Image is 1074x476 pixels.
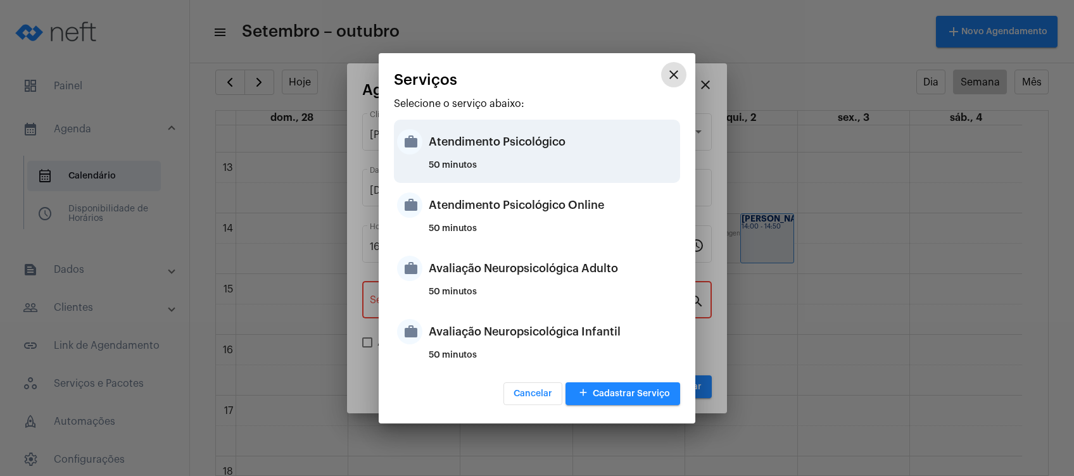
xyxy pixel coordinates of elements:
[429,249,677,287] div: Avaliação Neuropsicológica Adulto
[576,385,591,402] mat-icon: add
[429,224,677,243] div: 50 minutos
[565,382,680,405] button: Cadastrar Serviço
[397,256,422,281] mat-icon: work
[429,123,677,161] div: Atendimento Psicológico
[429,287,677,306] div: 50 minutos
[429,161,677,180] div: 50 minutos
[394,98,680,110] p: Selecione o serviço abaixo:
[394,72,457,88] span: Serviços
[514,389,552,398] span: Cancelar
[397,129,422,154] mat-icon: work
[429,351,677,370] div: 50 minutos
[397,192,422,218] mat-icon: work
[503,382,562,405] button: Cancelar
[429,186,677,224] div: Atendimento Psicológico Online
[397,319,422,344] mat-icon: work
[576,389,670,398] span: Cadastrar Serviço
[666,67,681,82] mat-icon: close
[429,313,677,351] div: Avaliação Neuropsicológica Infantil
